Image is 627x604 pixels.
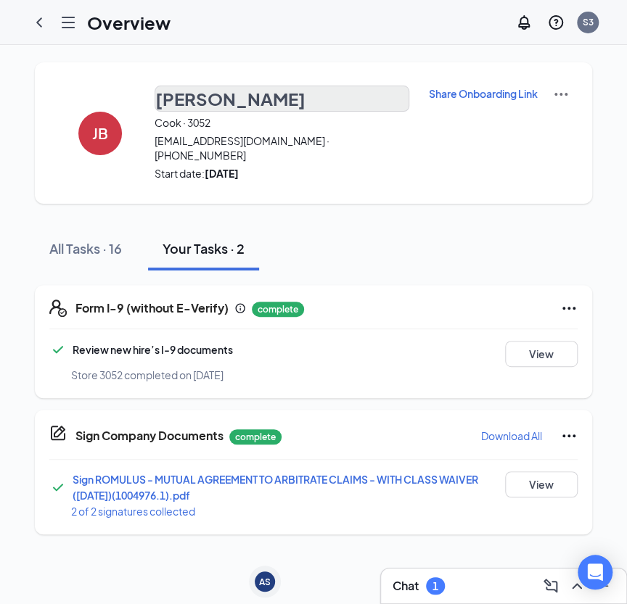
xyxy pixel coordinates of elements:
div: S3 [583,16,594,28]
span: Store 3052 completed on [DATE] [71,368,224,381]
button: View [505,341,578,367]
h1: Overview [87,10,171,35]
button: ComposeMessage [539,574,562,597]
svg: Notifications [515,14,533,31]
a: Sign ROMULUS - MUTUAL AGREEMENT TO ARBITRATE CLAIMS - WITH CLASS WAIVER ([DATE])(1004976.1).pdf [73,473,478,502]
span: Start date: [155,166,409,181]
svg: ChevronLeft [30,14,48,31]
svg: FormI9EVerifyIcon [49,299,67,317]
button: JB [64,86,136,181]
span: 2 of 2 signatures collected [71,505,195,518]
button: View [505,471,578,497]
span: Cook · 3052 [155,115,409,130]
button: [PERSON_NAME] [155,86,409,112]
div: Your Tasks · 2 [163,239,245,257]
p: complete [252,302,304,317]
button: Share Onboarding Link [427,86,538,102]
svg: Checkmark [49,479,67,496]
svg: CompanyDocumentIcon [49,424,67,442]
svg: Hamburger [60,14,77,31]
h5: Sign Company Documents [75,428,224,444]
svg: Info [234,302,246,314]
svg: Ellipses [560,427,578,444]
svg: Checkmark [49,341,67,358]
img: More Actions [552,86,570,103]
span: [EMAIL_ADDRESS][DOMAIN_NAME] · [PHONE_NUMBER] [155,133,409,162]
svg: QuestionInfo [547,14,565,31]
svg: ChevronUp [568,577,586,595]
p: Share Onboarding Link [428,86,537,101]
button: Download All [480,424,543,447]
p: Download All [481,429,542,443]
div: Open Intercom Messenger [578,555,612,589]
div: AS [259,576,271,588]
button: ChevronUp [565,574,589,597]
span: Review new hire’s I-9 documents [73,343,233,356]
p: complete [229,429,282,444]
svg: Ellipses [560,299,578,317]
h4: JB [92,128,108,138]
div: All Tasks · 16 [49,239,122,257]
h5: Form I-9 (without E-Verify) [75,300,229,316]
div: 1 [433,580,438,592]
strong: [DATE] [205,167,239,180]
svg: ComposeMessage [542,577,560,595]
h3: [PERSON_NAME] [155,86,306,111]
h3: Chat [393,578,419,594]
